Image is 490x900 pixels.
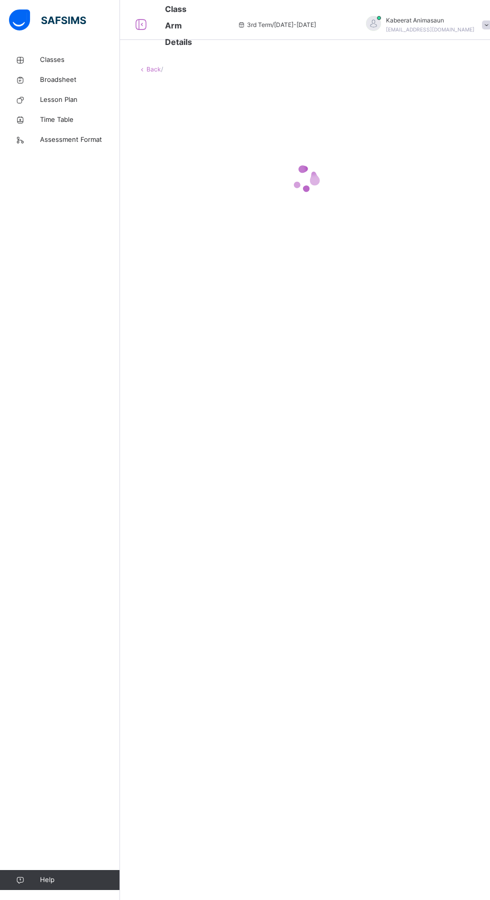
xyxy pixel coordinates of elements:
[40,95,120,105] span: Lesson Plan
[386,16,474,25] span: Kabeerat Animasaun
[161,65,163,73] span: /
[40,875,119,885] span: Help
[165,4,192,47] span: Class Arm Details
[40,55,120,65] span: Classes
[146,65,161,73] a: Back
[237,20,316,29] span: session/term information
[40,75,120,85] span: Broadsheet
[9,9,86,30] img: safsims
[40,135,120,145] span: Assessment Format
[40,115,120,125] span: Time Table
[386,26,474,32] span: [EMAIL_ADDRESS][DOMAIN_NAME]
